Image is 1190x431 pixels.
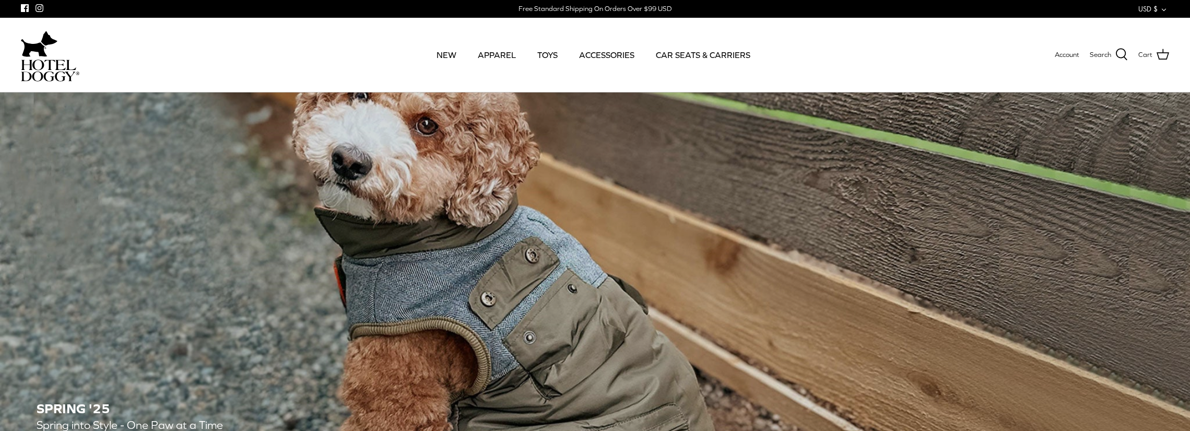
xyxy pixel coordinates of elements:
span: Cart [1138,50,1152,61]
img: hoteldoggycom [21,60,79,81]
h2: SPRING '25 [37,401,1153,416]
img: dog-icon.svg [21,28,57,60]
div: Primary navigation [155,37,1032,73]
a: Facebook [21,4,29,12]
div: Free Standard Shipping On Orders Over $99 USD [519,4,671,14]
a: Account [1055,50,1079,61]
span: Search [1090,50,1111,61]
a: Cart [1138,48,1169,62]
span: Account [1055,51,1079,59]
a: Free Standard Shipping On Orders Over $99 USD [519,1,671,17]
a: TOYS [528,37,567,73]
a: ACCESSORIES [570,37,644,73]
a: CAR SEATS & CARRIERS [646,37,760,73]
a: Search [1090,48,1128,62]
a: APPAREL [468,37,525,73]
a: NEW [427,37,466,73]
a: hoteldoggycom [21,28,79,81]
a: Instagram [36,4,43,12]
